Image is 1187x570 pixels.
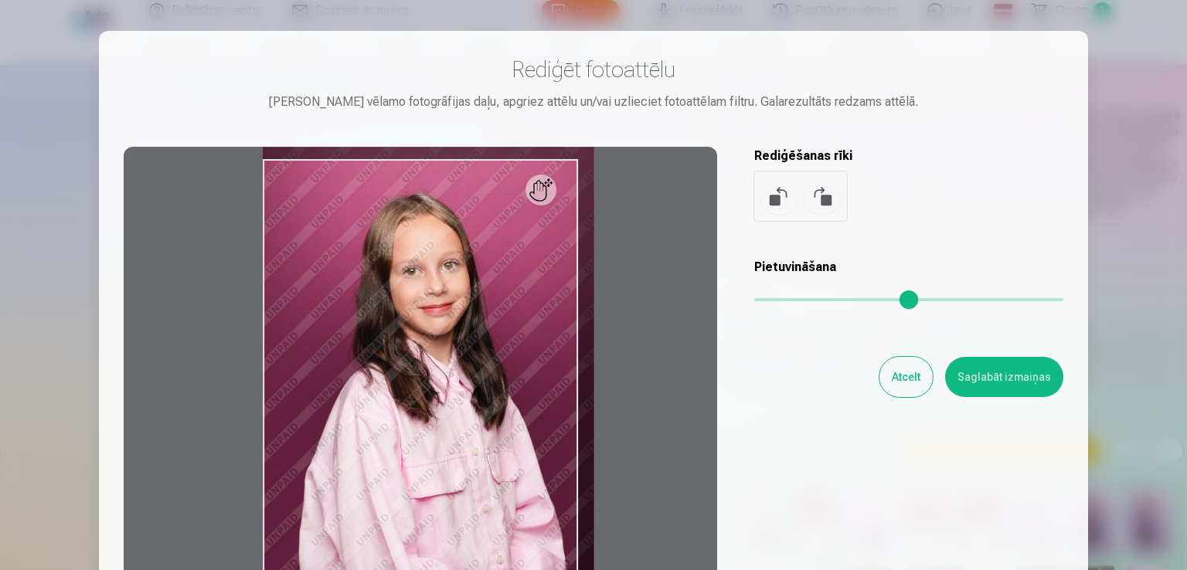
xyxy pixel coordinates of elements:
div: [PERSON_NAME] vēlamo fotogrāfijas daļu, apgriez attēlu un/vai uzlieciet fotoattēlam filtru. Galar... [124,93,1063,111]
h5: Pietuvināšana [754,258,1063,277]
button: Atcelt [879,357,933,397]
button: Saglabāt izmaiņas [945,357,1063,397]
h5: Rediģēšanas rīki [754,147,1063,165]
h3: Rediģēt fotoattēlu [124,56,1063,83]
